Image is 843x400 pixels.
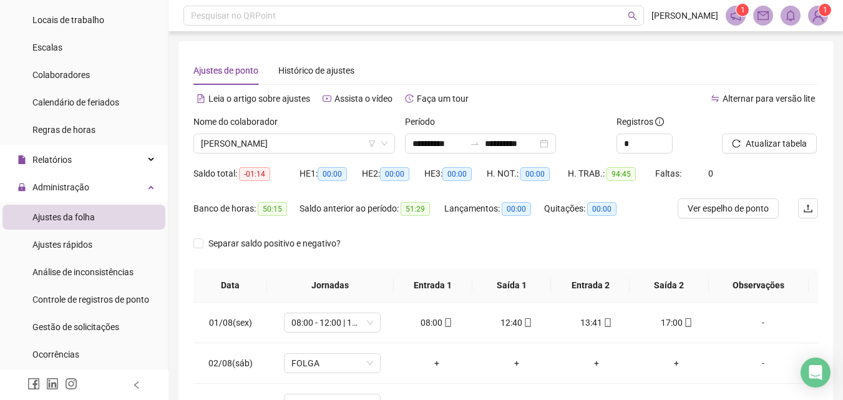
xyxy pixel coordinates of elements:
div: Saldo total: [193,167,300,181]
span: Colaboradores [32,70,90,80]
button: Ver espelho de ponto [678,198,779,218]
th: Entrada 2 [551,268,630,303]
span: mobile [683,318,693,327]
span: 94:45 [607,167,636,181]
span: 01/08(sex) [209,318,252,328]
span: Escalas [32,42,62,52]
label: Nome do colaborador [193,115,286,129]
th: Observações [709,268,809,303]
div: H. NOT.: [487,167,568,181]
span: mobile [602,318,612,327]
sup: Atualize o seu contato no menu Meus Dados [819,4,831,16]
div: Banco de horas: [193,202,300,216]
div: 13:41 [567,316,626,329]
span: Análise de inconsistências [32,267,134,277]
sup: 1 [736,4,749,16]
div: + [567,356,626,370]
div: 17:00 [646,316,706,329]
span: Calendário de feriados [32,97,119,107]
span: Gestão de solicitações [32,322,119,332]
div: - [726,356,800,370]
span: Leia o artigo sobre ajustes [208,94,310,104]
span: Registros [616,115,664,129]
th: Data [193,268,267,303]
span: ANA BEATRIZ SOUSA BORGES [201,134,387,153]
span: Ajustes de ponto [193,66,258,76]
span: 08:00 - 12:00 | 13:00 - 17:00 [291,313,373,332]
span: Controle de registros de ponto [32,295,149,305]
span: mail [758,10,769,21]
span: info-circle [655,117,664,126]
span: Separar saldo positivo e negativo? [203,237,346,250]
div: + [646,356,706,370]
span: swap [711,94,719,103]
span: Ocorrências [32,349,79,359]
div: 12:40 [487,316,547,329]
span: 51:29 [401,202,430,216]
span: Histórico de ajustes [278,66,354,76]
span: Ver espelho de ponto [688,202,769,215]
span: filter [368,140,376,147]
span: reload [732,139,741,148]
div: HE 1: [300,167,362,181]
span: instagram [65,378,77,390]
span: Ajustes rápidos [32,240,92,250]
label: Período [405,115,443,129]
span: history [405,94,414,103]
span: [PERSON_NAME] [651,9,718,22]
div: + [407,356,467,370]
span: Atualizar tabela [746,137,807,150]
img: 86486 [809,6,827,25]
div: Saldo anterior ao período: [300,202,444,216]
span: to [470,139,480,149]
span: Administração [32,182,89,192]
div: HE 2: [362,167,424,181]
span: file [17,155,26,164]
span: 00:00 [442,167,472,181]
span: Locais de trabalho [32,15,104,25]
button: Atualizar tabela [722,134,817,154]
span: 1 [823,6,827,14]
th: Saída 1 [472,268,551,303]
div: Lançamentos: [444,202,544,216]
span: 0 [708,168,713,178]
span: 00:00 [318,167,347,181]
span: Assista o vídeo [334,94,392,104]
span: Faltas: [655,168,683,178]
div: H. TRAB.: [568,167,655,181]
span: Regras de horas [32,125,95,135]
div: Open Intercom Messenger [801,358,831,388]
span: Ajustes da folha [32,212,95,222]
span: 00:00 [520,167,550,181]
th: Jornadas [267,268,394,303]
span: file-text [197,94,205,103]
span: 00:00 [502,202,531,216]
span: -01:14 [239,167,270,181]
span: notification [730,10,741,21]
span: 50:15 [258,202,287,216]
span: Faça um tour [417,94,469,104]
th: Saída 2 [630,268,708,303]
span: upload [803,203,813,213]
div: + [487,356,547,370]
th: Entrada 1 [394,268,472,303]
span: 1 [741,6,745,14]
span: lock [17,183,26,192]
span: bell [785,10,796,21]
div: 08:00 [407,316,467,329]
span: 02/08(sáb) [208,358,253,368]
span: FOLGA [291,354,373,373]
span: down [381,140,388,147]
div: HE 3: [424,167,487,181]
span: facebook [27,378,40,390]
span: mobile [442,318,452,327]
span: Alternar para versão lite [723,94,815,104]
span: Observações [719,278,799,292]
span: linkedin [46,378,59,390]
span: swap-right [470,139,480,149]
span: 00:00 [587,202,616,216]
span: youtube [323,94,331,103]
span: Relatórios [32,155,72,165]
div: Quitações: [544,202,631,216]
span: 00:00 [380,167,409,181]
